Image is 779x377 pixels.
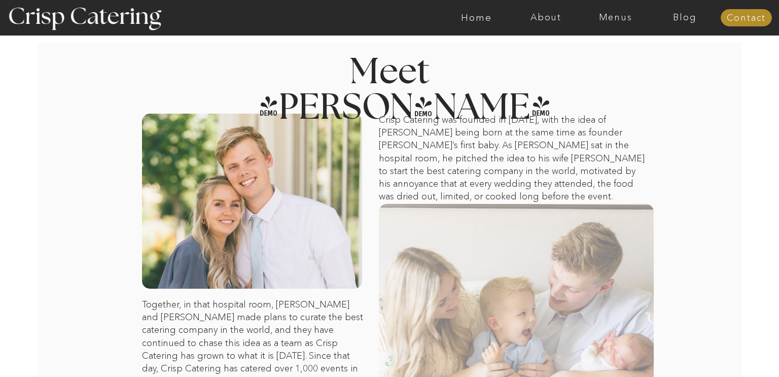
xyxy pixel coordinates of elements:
a: Contact [721,13,772,23]
a: About [511,13,581,23]
a: Home [442,13,511,23]
h2: Meet [PERSON_NAME] [258,55,521,95]
a: Blog [650,13,720,23]
a: Menus [581,13,650,23]
p: Crisp Catering was founded in [DATE], with the idea of [PERSON_NAME] being born at the same time ... [379,114,648,204]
